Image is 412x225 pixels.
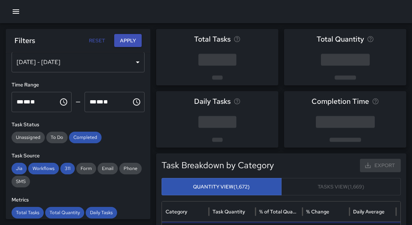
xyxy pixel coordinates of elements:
h5: Task Breakdown by Category [162,160,340,171]
div: % Change [306,208,329,215]
span: Email [98,165,118,172]
div: Daily Tasks [86,207,117,218]
span: Minutes [23,99,30,105]
span: Total Tasks [12,209,44,216]
span: To Do [46,134,68,141]
span: 311 [60,165,75,172]
span: Meridiem [30,99,35,105]
h6: Filters [14,35,35,46]
span: Total Quantity [45,209,84,216]
span: Completed [69,134,102,141]
button: Apply [114,34,142,47]
span: Hours [90,99,96,105]
div: Unassigned [12,132,45,143]
div: Form [76,163,96,174]
span: Jia [12,165,27,172]
svg: Total task quantity in the selected period, compared to the previous period. [367,35,374,43]
button: Choose time, selected time is 11:59 PM [129,95,144,109]
div: [DATE] - [DATE] [12,52,145,72]
svg: Average time taken to complete tasks in the selected period, compared to the previous period. [372,98,379,105]
span: Unassigned [12,134,45,141]
h6: Task Status [12,121,145,129]
div: Daily Average [353,208,385,215]
div: SMS [12,176,30,187]
div: To Do [46,132,68,143]
span: Minutes [96,99,103,105]
span: Hours [17,99,23,105]
div: Category [166,208,187,215]
span: Workflows [28,165,59,172]
svg: Average number of tasks per day in the selected period, compared to the previous period. [233,98,241,105]
div: Total Quantity [45,207,84,218]
span: SMS [12,178,30,185]
div: 311 [60,163,75,174]
div: % of Total Quantity [259,208,298,215]
span: Daily Tasks [194,95,231,107]
span: Completion Time [312,95,369,107]
div: Jia [12,163,27,174]
span: Total Tasks [194,33,231,45]
div: Total Tasks [12,207,44,218]
h6: Time Range [12,81,145,89]
svg: Total number of tasks in the selected period, compared to the previous period. [233,35,241,43]
div: Task Quantity [213,208,245,215]
div: Completed [69,132,102,143]
span: Form [76,165,96,172]
h6: Task Source [12,152,145,160]
span: Meridiem [103,99,108,105]
div: Email [98,163,118,174]
h6: Metrics [12,196,145,204]
div: Phone [119,163,142,174]
span: Phone [119,165,142,172]
span: Total Quantity [317,33,364,45]
button: Reset [85,34,108,47]
div: Workflows [28,163,59,174]
button: Choose time, selected time is 12:00 AM [56,95,71,109]
span: Daily Tasks [86,209,117,216]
